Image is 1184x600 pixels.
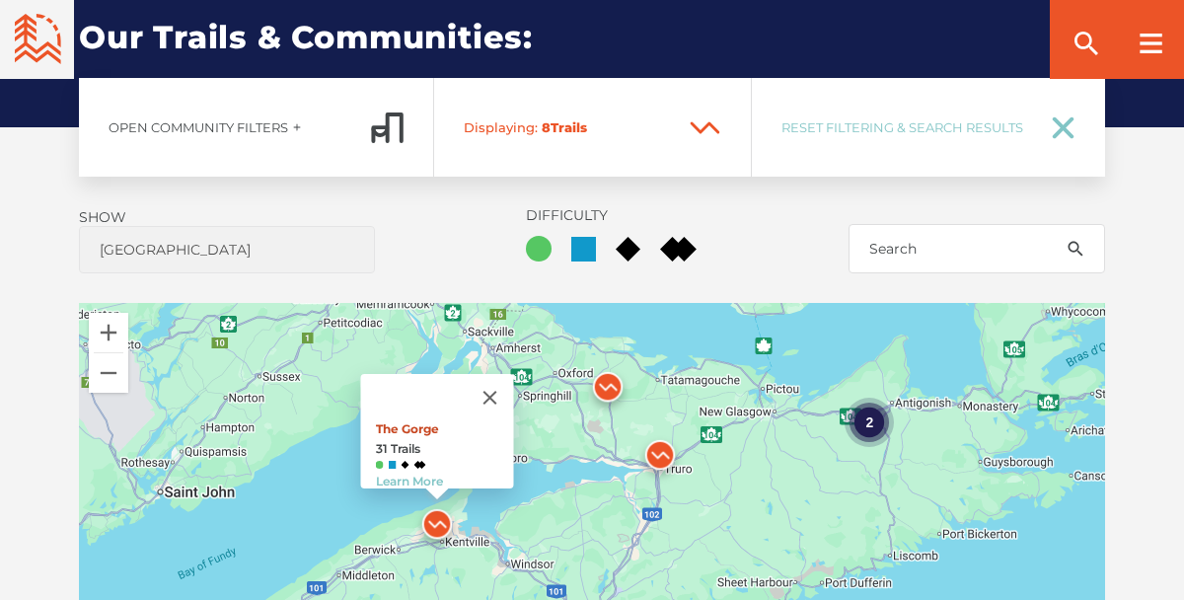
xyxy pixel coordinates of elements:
[290,120,304,134] ion-icon: add
[1046,224,1105,273] button: search
[781,119,1026,135] span: Reset Filtering & Search Results
[89,313,128,352] button: Zoom in
[79,208,128,226] label: Show
[89,353,128,393] button: Zoom out
[109,119,288,135] span: Open Community Filters
[542,119,551,135] span: 8
[376,474,443,488] a: Learn More
[849,224,1105,273] input: Search
[526,206,677,224] label: Difficulty
[845,398,894,447] div: 2
[1066,239,1085,259] ion-icon: search
[467,374,514,421] button: Close
[376,461,384,469] img: Green Circle
[79,78,433,177] a: Open Community Filtersadd
[1071,28,1102,59] ion-icon: search
[752,78,1105,177] a: Reset Filtering & Search Results
[414,461,426,469] img: Double Black Diamond
[464,119,672,135] span: Trail
[376,421,439,436] a: The Gorge
[402,461,409,469] img: Black Diamond
[580,119,587,135] span: s
[376,441,514,456] strong: 31 Trails
[464,119,538,135] span: Displaying:
[389,461,397,469] img: Blue Square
